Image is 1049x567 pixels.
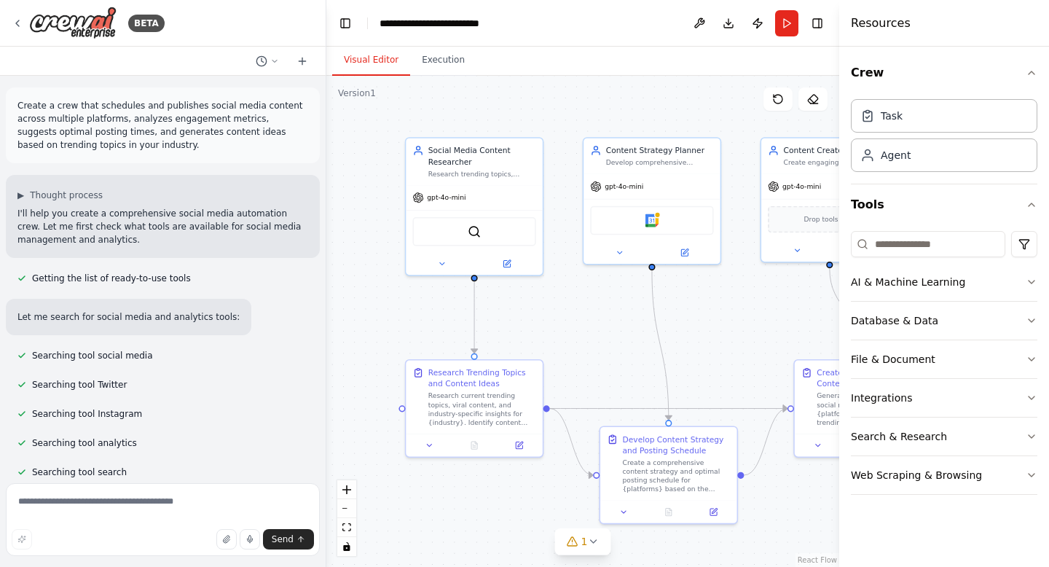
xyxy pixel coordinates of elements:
div: Search & Research [851,429,947,444]
button: toggle interactivity [337,537,356,556]
div: Create a comprehensive content strategy and optimal posting schedule for {platforms} based on the... [623,458,731,494]
button: Tools [851,184,1037,225]
nav: breadcrumb [380,16,479,31]
div: Crew [851,93,1037,184]
div: Research Trending Topics and Content IdeasResearch current trending topics, viral content, and in... [405,359,544,458]
button: No output available [451,439,498,452]
button: Integrations [851,379,1037,417]
button: Open in side panel [830,244,893,257]
button: Execution [410,45,476,76]
button: fit view [337,518,356,537]
button: Open in side panel [500,439,538,452]
div: Research trending topics, industry insights, and viral content opportunities for {industry} to ge... [428,169,536,178]
div: Content Strategy PlannerDevelop comprehensive content strategies and posting schedules optimized ... [583,137,722,265]
div: AI & Machine Learning [851,275,965,289]
button: zoom in [337,480,356,499]
span: Drop tools here [804,214,856,224]
button: Open in side panel [653,246,715,259]
g: Edge from dd9f1c58-8eea-4743-8264-039b8437f7af to f0de4888-b03d-452b-b7ee-f8660c0652d9 [824,268,868,353]
g: Edge from eedae5ce-7295-4783-9820-935927ae7c6d to ec1c5873-e035-4ad5-ac04-4e6f2983d203 [468,281,479,353]
div: Develop Content Strategy and Posting Schedule [623,434,731,455]
div: Research current trending topics, viral content, and industry-specific insights for {industry}. I... [428,391,536,427]
span: Searching tool analytics [32,437,137,449]
g: Edge from 6d1696ed-c1ec-4cc4-99fd-ffba6ceef929 to f0de4888-b03d-452b-b7ee-f8660c0652d9 [744,403,787,481]
button: Database & Data [851,302,1037,340]
span: Searching tool search [32,466,127,478]
button: ▶Thought process [17,189,103,201]
button: AI & Machine Learning [851,263,1037,301]
img: Google Calendar [645,214,659,227]
div: Agent [881,148,911,163]
div: Content Creator [784,145,892,156]
div: Develop Content Strategy and Posting ScheduleCreate a comprehensive content strategy and optimal ... [600,426,739,524]
div: Tools [851,225,1037,507]
div: Social Media Content Researcher [428,145,536,167]
div: Generate ready-to-publish social media content for {platforms} based on the trending topics and c... [817,391,924,427]
span: gpt-4o-mini [605,182,643,191]
div: Content Strategy Planner [606,145,714,156]
g: Edge from e5eb3352-73e5-4d83-9100-b6e8d683d545 to 6d1696ed-c1ec-4cc4-99fd-ffba6ceef929 [646,270,674,420]
button: Visual Editor [332,45,410,76]
div: Version 1 [338,87,376,99]
div: Task [881,109,903,123]
span: ▶ [17,189,24,201]
div: Research Trending Topics and Content Ideas [428,367,536,389]
div: BETA [128,15,165,32]
div: Database & Data [851,313,938,328]
div: Create Platform-Specific ContentGenerate ready-to-publish social media content for {platforms} ba... [793,359,932,458]
div: Develop comprehensive content strategies and posting schedules optimized for maximum engagement a... [606,158,714,167]
p: I'll help you create a comprehensive social media automation crew. Let me first check what tools ... [17,207,308,246]
button: Hide left sidebar [335,13,355,34]
div: Create engaging, platform-specific social media content including captions, hashtags, and post fo... [784,158,892,167]
div: Content CreatorCreate engaging, platform-specific social media content including captions, hashta... [761,137,900,262]
button: Switch to previous chat [250,52,285,70]
span: gpt-4o-mini [782,182,821,191]
button: Open in side panel [476,257,538,270]
button: Upload files [216,529,237,550]
span: Thought process [30,189,103,201]
div: Integrations [851,391,912,405]
button: Open in side panel [694,505,732,518]
button: Improve this prompt [12,529,32,550]
div: React Flow controls [337,480,356,556]
button: Send [263,529,314,550]
button: Hide right sidebar [807,13,828,34]
g: Edge from ec1c5873-e035-4ad5-ac04-4e6f2983d203 to 6d1696ed-c1ec-4cc4-99fd-ffba6ceef929 [550,403,593,481]
button: 1 [555,528,611,555]
p: Create a crew that schedules and publishes social media content across multiple platforms, analyz... [17,99,308,152]
span: 1 [581,534,588,549]
button: No output available [645,505,693,518]
button: Web Scraping & Browsing [851,456,1037,494]
g: Edge from ec1c5873-e035-4ad5-ac04-4e6f2983d203 to f0de4888-b03d-452b-b7ee-f8660c0652d9 [550,403,787,414]
span: Searching tool Instagram [32,408,142,420]
span: Send [272,533,294,545]
p: Let me search for social media and analytics tools: [17,310,240,324]
span: Searching tool social media [32,350,153,361]
span: Getting the list of ready-to-use tools [32,273,191,284]
span: gpt-4o-mini [427,193,465,202]
span: Searching tool Twitter [32,379,127,391]
div: File & Document [851,352,935,367]
button: Crew [851,52,1037,93]
button: Click to speak your automation idea [240,529,260,550]
button: Search & Research [851,418,1037,455]
img: Logo [29,7,117,39]
button: File & Document [851,340,1037,378]
img: SerperDevTool [468,225,481,238]
a: React Flow attribution [798,556,837,564]
h4: Resources [851,15,911,32]
div: Web Scraping & Browsing [851,468,982,482]
button: zoom out [337,499,356,518]
div: Create Platform-Specific Content [817,367,924,389]
div: Social Media Content ResearcherResearch trending topics, industry insights, and viral content opp... [405,137,544,276]
button: Start a new chat [291,52,314,70]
